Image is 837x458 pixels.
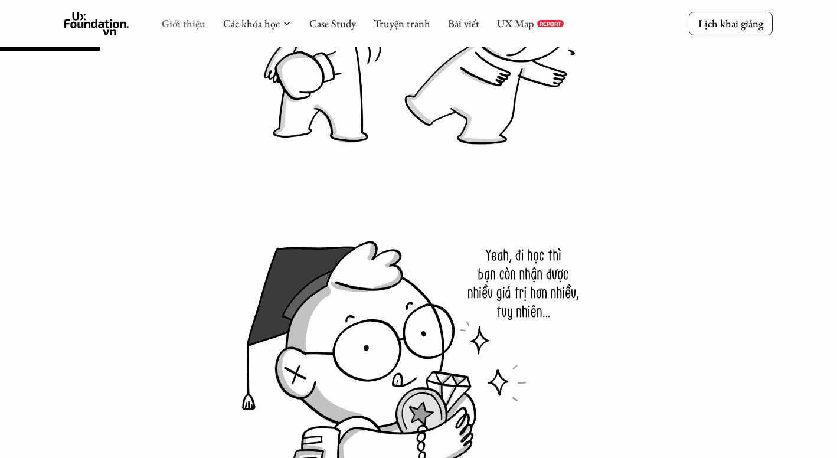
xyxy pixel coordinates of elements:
[448,17,479,30] a: Bài viết
[497,17,534,30] a: UX Map
[162,17,205,30] a: Giới thiệu
[309,17,356,30] a: Case Study
[223,17,280,30] a: Các khóa học
[689,12,773,35] a: Lịch khai giảng
[698,17,763,30] p: Lịch khai giảng
[537,20,564,27] a: REPORT
[540,20,561,27] p: REPORT
[374,17,430,30] a: Truyện tranh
